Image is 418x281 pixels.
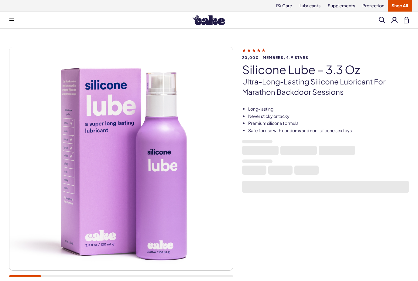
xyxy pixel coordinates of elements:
span: 20,000+ members, 4.9 stars [242,56,409,60]
li: Premium silicone formula [248,120,409,126]
li: Never sticky or tacky [248,113,409,119]
p: Ultra-long-lasting silicone lubricant for marathon backdoor sessions [242,77,409,97]
img: Silicone Lube – 3.3 oz [9,47,233,270]
img: Hello Cake [193,15,225,25]
li: Safe for use with condoms and non-silicone sex toys [248,128,409,134]
h1: Silicone Lube – 3.3 oz [242,63,409,76]
li: Long-lasting [248,106,409,112]
a: 20,000+ members, 4.9 stars [242,47,409,60]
